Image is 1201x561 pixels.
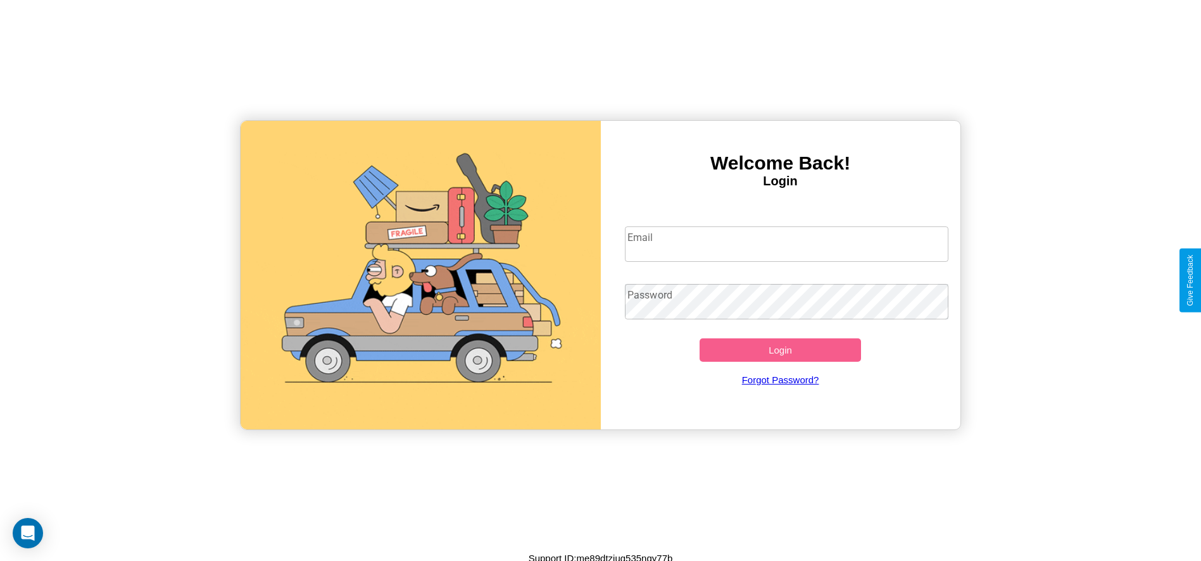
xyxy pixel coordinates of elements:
[13,518,43,548] div: Open Intercom Messenger
[700,338,862,362] button: Login
[619,362,942,398] a: Forgot Password?
[601,174,960,188] h4: Login
[601,152,960,174] h3: Welcome Back!
[241,121,600,429] img: gif
[1186,255,1195,306] div: Give Feedback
